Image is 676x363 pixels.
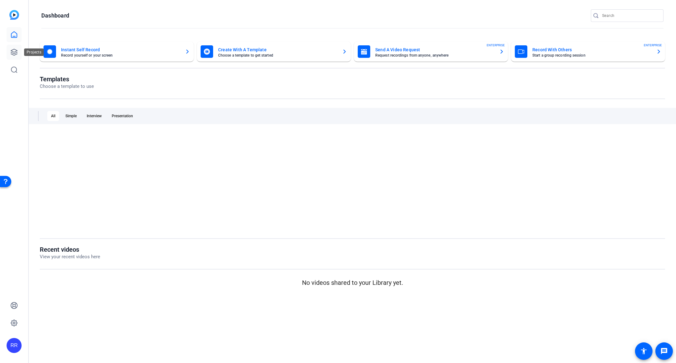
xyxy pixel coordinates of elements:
p: View your recent videos here [40,253,100,260]
mat-card-subtitle: Choose a template to get started [218,53,337,57]
h1: Recent videos [40,246,100,253]
mat-card-title: Create With A Template [218,46,337,53]
mat-card-subtitle: Record yourself or your screen [61,53,180,57]
div: Projects [24,48,44,56]
button: Instant Self RecordRecord yourself or your screen [40,42,194,62]
span: ENTERPRISE [644,43,662,48]
h1: Templates [40,75,94,83]
mat-card-subtitle: Request recordings from anyone, anywhere [375,53,494,57]
input: Search [602,12,658,19]
p: Choose a template to use [40,83,94,90]
mat-card-subtitle: Start a group recording session [532,53,651,57]
mat-card-title: Record With Others [532,46,651,53]
div: Simple [62,111,80,121]
div: Interview [83,111,105,121]
h1: Dashboard [41,12,69,19]
div: All [47,111,59,121]
p: No videos shared to your Library yet. [40,278,665,287]
button: Send A Video RequestRequest recordings from anyone, anywhereENTERPRISE [354,42,508,62]
mat-icon: message [660,347,668,355]
div: RR [7,338,22,353]
span: ENTERPRISE [487,43,505,48]
mat-card-title: Send A Video Request [375,46,494,53]
mat-icon: accessibility [640,347,648,355]
mat-card-title: Instant Self Record [61,46,180,53]
button: Record With OthersStart a group recording sessionENTERPRISE [511,42,665,62]
div: Presentation [108,111,137,121]
img: blue-gradient.svg [9,10,19,20]
button: Create With A TemplateChoose a template to get started [197,42,351,62]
